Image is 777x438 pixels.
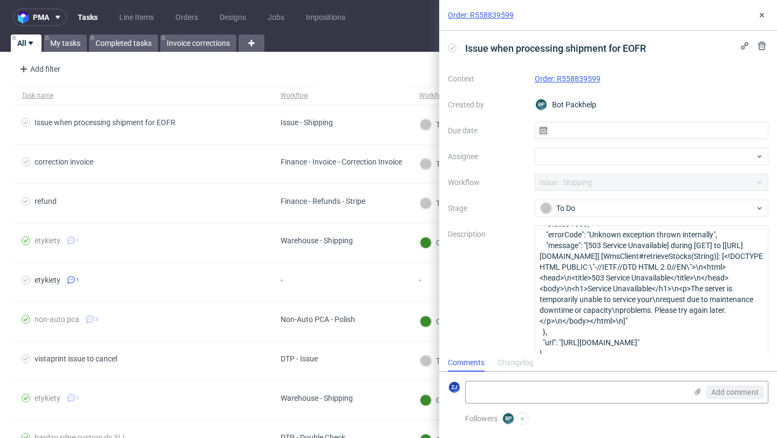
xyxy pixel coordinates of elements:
[420,355,455,367] div: To Do
[281,197,365,206] div: Finance - Refunds - Stripe
[448,98,526,111] label: Created by
[18,11,33,24] img: logo
[281,236,353,245] div: Warehouse - Shipping
[15,60,63,78] div: Add filter
[448,202,526,215] label: Stage
[536,99,547,110] figcaption: BP
[281,276,306,284] div: -
[461,39,650,57] span: Issue when processing shipment for EOFR
[281,118,333,127] div: Issue - Shipping
[448,150,526,163] label: Assignee
[420,197,455,209] div: To Do
[448,354,485,372] div: Comments
[448,176,526,189] label: Workflow
[420,237,472,249] div: Completed
[261,9,291,26] a: Jobs
[535,74,601,83] a: Order: R558839599
[516,412,529,425] button: +
[35,315,79,324] div: non-auto pca
[419,276,445,284] div: -
[160,35,236,52] a: Invoice corrections
[420,119,455,131] div: To Do
[44,35,87,52] a: My tasks
[35,276,60,284] div: etykiety
[35,118,175,127] div: Issue when processing shipment for EOFR
[420,158,455,170] div: To Do
[95,315,98,324] span: 3
[35,354,117,363] div: vistaprint issue to cancel
[420,394,472,406] div: Completed
[448,10,514,20] a: Order: R558839599
[448,124,526,137] label: Due date
[11,35,42,52] a: All
[535,96,769,113] div: Bot Packhelp
[33,13,49,21] span: pma
[299,9,352,26] a: Impositions
[281,158,402,166] div: Finance - Invoice - Correction Invoice
[35,197,57,206] div: refund
[113,9,160,26] a: Line Items
[420,316,472,327] div: Completed
[281,354,318,363] div: DTP - Issue
[35,158,93,166] div: correction invoice
[419,91,465,100] div: Workflow stage
[169,9,205,26] a: Orders
[281,91,308,100] div: Workflow
[497,354,534,372] div: Changelog
[76,276,79,284] span: 1
[540,202,755,214] div: To Do
[281,315,355,324] div: Non-Auto PCA - Polish
[213,9,253,26] a: Designs
[71,9,104,26] a: Tasks
[76,394,79,402] span: 1
[13,9,67,26] button: pma
[35,394,60,402] div: etykiety
[35,236,60,245] div: etykiety
[89,35,158,52] a: Completed tasks
[22,91,263,100] span: Task name
[448,72,526,85] label: Context
[76,236,79,245] span: 1
[465,414,497,423] span: Followers
[449,382,460,393] figcaption: ZJ
[281,394,353,402] div: Warehouse - Shipping
[448,228,526,361] label: Description
[535,225,769,364] textarea: { "status": 500, "body": { "status": 500, "errorCode": "Unknown exception thrown internally", "me...
[503,413,514,424] figcaption: BP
